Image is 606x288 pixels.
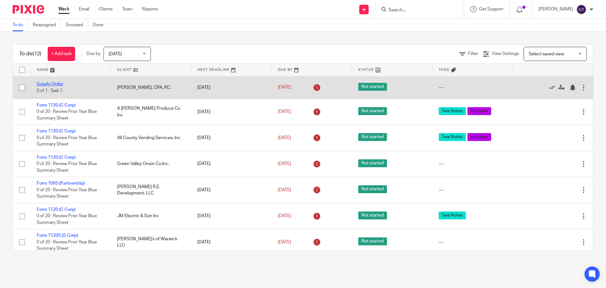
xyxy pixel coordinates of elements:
span: Not started [358,237,387,245]
a: Form 1120 (C Corp) [37,207,75,212]
span: Not started [358,159,387,167]
span: [DATE] [278,162,291,166]
a: Reports [142,6,158,12]
span: Not started [358,107,387,115]
td: [PERSON_NAME] R.E. Development, LLC [111,177,191,203]
td: [PERSON_NAME]'s of Warwick LLC [111,229,191,255]
span: 0 of 20 · Review Prior Year Blue Summary Sheet [37,214,97,225]
a: Email [79,6,89,12]
td: [PERSON_NAME], CPA, P.C. [111,76,191,99]
h1: To do [19,51,41,57]
span: [DATE] [278,240,291,244]
td: [DATE] [191,229,271,255]
span: Select saved view [529,52,564,56]
span: 0 of 20 · Review Prior Year Blue Summary Sheet [37,240,97,251]
span: See Notes [439,107,466,115]
div: --- [439,187,507,193]
span: Tags [439,68,449,71]
span: [DATE] [278,109,291,114]
a: Supply Order [37,82,63,86]
span: Get Support [479,7,503,11]
td: [DATE] [191,76,271,99]
td: [DATE] [191,151,271,177]
span: [DATE] [278,136,291,140]
a: Form 1065 (Partnership) [37,181,85,186]
a: + Add task [48,47,75,61]
span: 0 of 20 · Review Prior Year Blue Summary Sheet [37,110,97,121]
span: [DATE] [109,52,122,56]
a: Clients [99,6,113,12]
span: Filter [468,52,478,56]
a: Snoozed [66,19,88,31]
a: Mark as done [549,84,558,91]
span: 0 of 1 · Task 1 [37,89,62,93]
a: To do [13,19,28,31]
td: All County Vending Services, Inc [111,125,191,151]
span: View Settings [492,52,519,56]
span: [DATE] [278,188,291,192]
span: 0 of 20 · Review Prior Year Blue Summary Sheet [37,136,97,147]
td: [DATE] [191,203,271,229]
img: svg%3E [576,4,586,15]
span: 0 of 20 · Review Prior Year Blue Summary Sheet [37,162,97,173]
a: Form 1120 (C Corp) [37,129,75,133]
a: Work [58,6,69,12]
input: Search [388,8,445,13]
a: Team [122,6,133,12]
div: --- [439,161,507,167]
span: 0 of 20 · Review Prior Year Blue Summary Sheet [37,188,97,199]
img: Pixie [13,5,44,14]
p: Due by [86,51,100,57]
td: [DATE] [191,99,271,125]
span: Not started [358,211,387,219]
div: --- [439,239,507,245]
span: (12) [33,51,41,56]
a: Form 1120S (S Corp) [37,233,78,238]
span: Not started [358,185,387,193]
a: Reassigned [33,19,61,31]
td: [DATE] [191,125,271,151]
td: Green Valley Onion Co,Inc. [111,151,191,177]
span: Not started [358,83,387,91]
a: Done [93,19,108,31]
span: See Notes [439,211,466,219]
p: [PERSON_NAME] [538,6,573,12]
span: [DATE] [278,85,291,90]
a: Form 1120 (C Corp) [37,155,75,160]
td: A [PERSON_NAME] Produce Co Inc [111,99,191,125]
span: In review [467,107,491,115]
span: Not started [358,133,387,141]
span: [DATE] [278,214,291,218]
a: Form 1120 (C Corp) [37,103,75,107]
span: In review [467,133,491,141]
span: See Notes [439,133,466,141]
td: JM Electric & Son Inc [111,203,191,229]
div: --- [439,84,507,91]
td: [DATE] [191,177,271,203]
